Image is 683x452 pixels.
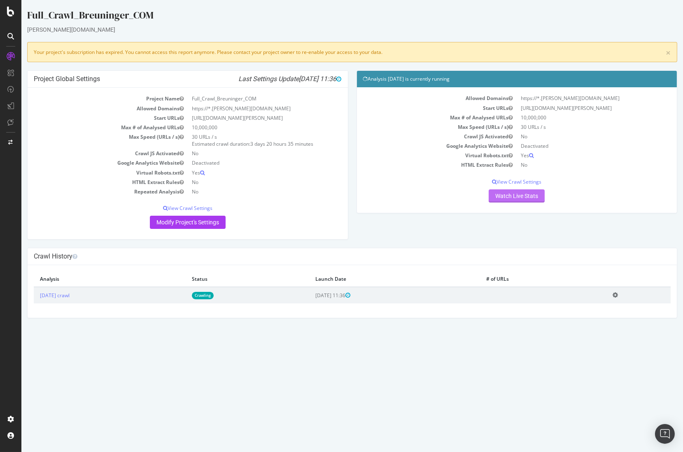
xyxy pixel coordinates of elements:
[495,132,649,141] td: No
[294,292,329,299] span: [DATE] 11:36
[342,93,496,103] td: Allowed Domains
[495,160,649,170] td: No
[12,75,320,83] h4: Project Global Settings
[166,158,320,168] td: Deactivated
[342,75,650,83] h4: Analysis [DATE] is currently running
[12,123,166,132] td: Max # of Analysed URLs
[19,292,48,299] a: [DATE] crawl
[6,8,656,26] div: Full_Crawl_Breuninger_COM
[495,113,649,122] td: 10,000,000
[12,168,166,177] td: Virtual Robots.txt
[342,103,496,113] td: Start URLs
[12,149,166,158] td: Crawl JS Activated
[495,141,649,151] td: Deactivated
[12,113,166,123] td: Start URLs
[342,141,496,151] td: Google Analytics Website
[6,42,656,62] div: Your project's subscription has expired. You cannot access this report anymore. Please contact yo...
[6,26,656,34] div: [PERSON_NAME][DOMAIN_NAME]
[12,158,166,168] td: Google Analytics Website
[12,252,649,261] h4: Crawl History
[495,93,649,103] td: https://*.[PERSON_NAME][DOMAIN_NAME]
[166,94,320,103] td: Full_Crawl_Breuninger_COM
[495,151,649,160] td: Yes
[217,75,320,83] i: Last Settings Update
[342,178,650,185] p: View Crawl Settings
[459,271,585,287] th: # of URLs
[342,132,496,141] td: Crawl JS Activated
[644,49,649,57] a: ×
[166,168,320,177] td: Yes
[278,75,320,83] span: [DATE] 11:36
[495,103,649,113] td: [URL][DOMAIN_NAME][PERSON_NAME]
[288,271,459,287] th: Launch Date
[166,113,320,123] td: [URL][DOMAIN_NAME][PERSON_NAME]
[170,292,192,299] a: Crawling
[12,104,166,113] td: Allowed Domains
[12,132,166,149] td: Max Speed (URLs / s)
[12,187,166,196] td: Repeated Analysis
[166,132,320,149] td: 30 URLs / s Estimated crawl duration:
[166,187,320,196] td: No
[128,216,204,229] a: Modify Project's Settings
[342,113,496,122] td: Max # of Analysed URLs
[495,122,649,132] td: 30 URLs / s
[229,140,292,147] span: 3 days 20 hours 35 minutes
[166,104,320,113] td: https://*.[PERSON_NAME][DOMAIN_NAME]
[467,189,523,203] a: Watch Live Stats
[12,205,320,212] p: View Crawl Settings
[342,122,496,132] td: Max Speed (URLs / s)
[164,271,288,287] th: Status
[166,149,320,158] td: No
[655,424,675,444] div: Open Intercom Messenger
[166,123,320,132] td: 10,000,000
[12,94,166,103] td: Project Name
[166,177,320,187] td: No
[342,160,496,170] td: HTML Extract Rules
[342,151,496,160] td: Virtual Robots.txt
[12,271,164,287] th: Analysis
[12,177,166,187] td: HTML Extract Rules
